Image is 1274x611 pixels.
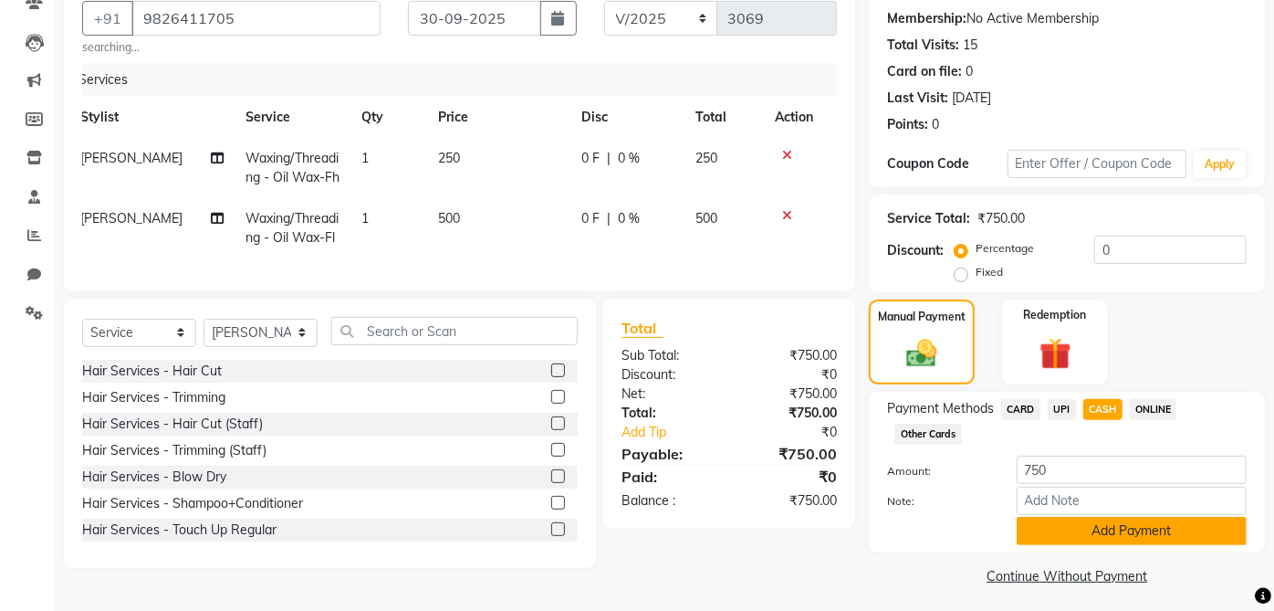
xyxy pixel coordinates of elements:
[1024,307,1087,323] label: Redemption
[887,209,970,228] div: Service Total:
[608,466,729,488] div: Paid:
[608,491,729,511] div: Balance :
[1083,399,1123,420] span: CASH
[1001,399,1040,420] span: CARD
[1194,151,1246,178] button: Apply
[582,149,600,168] span: 0 F
[608,423,749,442] a: Add Tip
[887,36,959,55] div: Total Visits:
[245,210,339,246] span: Waxing/Threading - Oil Wax-Fl
[608,443,729,465] div: Payable:
[749,423,851,442] div: ₹0
[887,62,962,81] div: Card on file:
[963,36,977,55] div: 15
[621,319,663,338] span: Total
[80,150,183,166] span: [PERSON_NAME]
[361,150,369,166] span: 1
[1017,517,1247,545] button: Add Payment
[729,385,851,404] div: ₹750.00
[71,63,838,97] div: Services
[608,209,611,228] span: |
[897,336,946,371] img: _cash.svg
[245,150,339,185] span: Waxing/Threading - Oil Wax-Fh
[582,209,600,228] span: 0 F
[331,317,578,345] input: Search or Scan
[69,97,235,138] th: Stylist
[977,209,1025,228] div: ₹750.00
[878,309,966,325] label: Manual Payment
[131,1,381,36] input: Search by Name/Mobile/Email/Code
[1008,150,1187,178] input: Enter Offer / Coupon Code
[1130,399,1177,420] span: ONLINE
[619,149,641,168] span: 0 %
[608,346,729,365] div: Sub Total:
[361,210,369,226] span: 1
[82,388,225,407] div: Hair Services - Trimming
[966,62,973,81] div: 0
[350,97,427,138] th: Qty
[729,404,851,423] div: ₹750.00
[872,567,1261,586] a: Continue Without Payment
[235,97,350,138] th: Service
[952,89,991,108] div: [DATE]
[887,154,1007,174] div: Coupon Code
[729,365,851,385] div: ₹0
[82,441,266,460] div: Hair Services - Trimming (Staff)
[729,346,851,365] div: ₹750.00
[82,362,222,381] div: Hair Services - Hair Cut
[427,97,570,138] th: Price
[571,97,684,138] th: Disc
[82,1,133,36] button: +91
[976,264,1003,280] label: Fixed
[764,97,824,138] th: Action
[695,150,717,166] span: 250
[608,149,611,168] span: |
[684,97,764,138] th: Total
[887,9,1247,28] div: No Active Membership
[887,89,948,108] div: Last Visit:
[438,150,460,166] span: 250
[82,39,381,56] small: searching...
[608,404,729,423] div: Total:
[729,466,851,488] div: ₹0
[932,115,939,134] div: 0
[976,240,1034,257] label: Percentage
[82,468,226,487] div: Hair Services - Blow Dry
[887,399,994,418] span: Payment Methods
[887,9,966,28] div: Membership:
[608,365,729,385] div: Discount:
[729,491,851,511] div: ₹750.00
[82,494,303,513] div: Hair Services - Shampoo+Conditioner
[873,493,1002,510] label: Note:
[82,415,263,434] div: Hair Services - Hair Cut (Staff)
[1017,456,1247,484] input: Amount
[894,424,962,445] span: Other Cards
[1017,487,1247,515] input: Add Note
[887,241,944,260] div: Discount:
[619,209,641,228] span: 0 %
[695,210,717,226] span: 500
[608,385,729,404] div: Net:
[873,463,1002,479] label: Amount:
[80,210,183,226] span: [PERSON_NAME]
[438,210,460,226] span: 500
[82,521,277,540] div: Hair Services - Touch Up Regular
[887,115,928,134] div: Points:
[729,443,851,465] div: ₹750.00
[1048,399,1076,420] span: UPI
[1029,334,1081,374] img: _gift.svg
